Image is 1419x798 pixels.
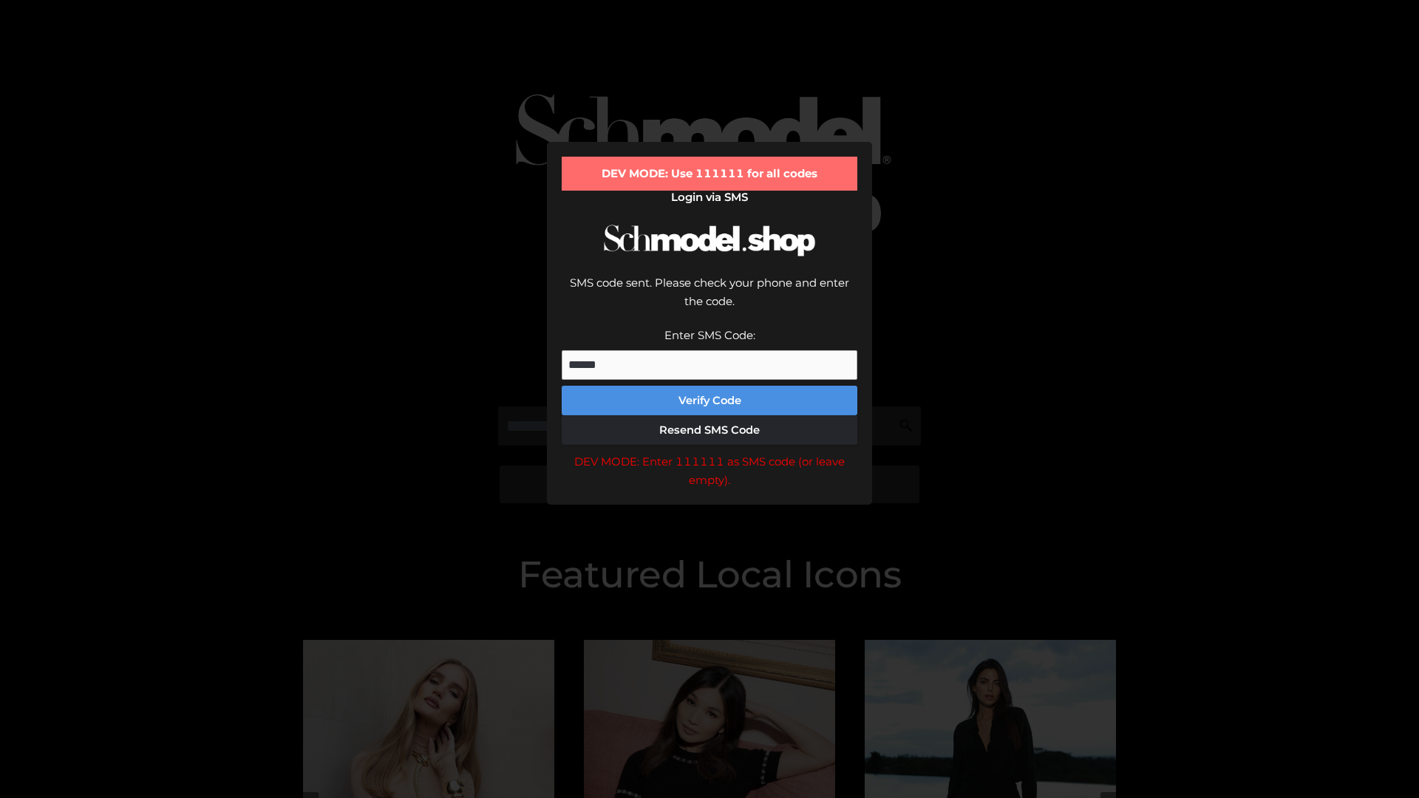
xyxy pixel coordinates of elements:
h2: Login via SMS [562,191,857,204]
button: Resend SMS Code [562,415,857,445]
label: Enter SMS Code: [664,328,755,342]
div: SMS code sent. Please check your phone and enter the code. [562,273,857,326]
div: DEV MODE: Use 111111 for all codes [562,157,857,191]
div: DEV MODE: Enter 111111 as SMS code (or leave empty). [562,452,857,490]
img: Schmodel Logo [599,211,820,270]
button: Verify Code [562,386,857,415]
